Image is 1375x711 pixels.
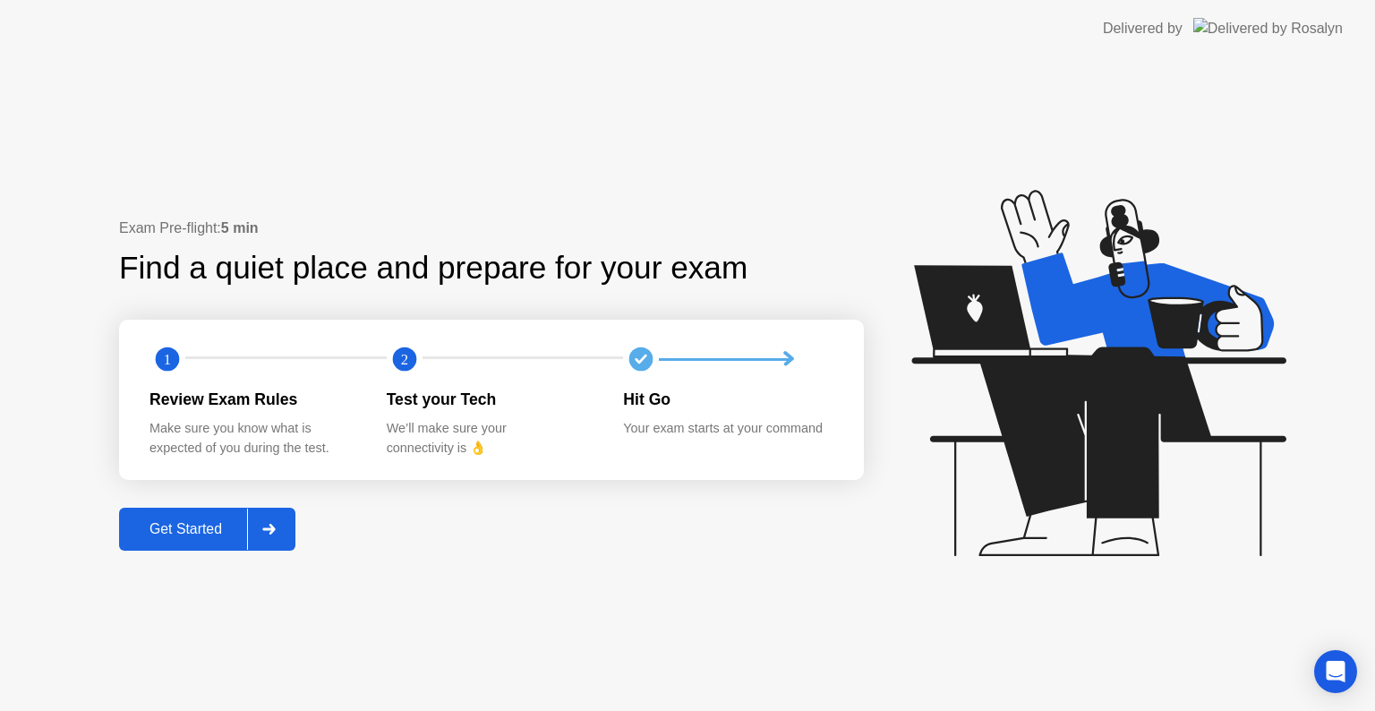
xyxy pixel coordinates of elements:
[124,521,247,537] div: Get Started
[149,419,358,458] div: Make sure you know what is expected of you during the test.
[401,351,408,368] text: 2
[149,388,358,411] div: Review Exam Rules
[387,419,595,458] div: We’ll make sure your connectivity is 👌
[119,508,295,551] button: Get Started
[387,388,595,411] div: Test your Tech
[119,218,864,239] div: Exam Pre-flight:
[119,244,750,292] div: Find a quiet place and prepare for your exam
[1103,18,1183,39] div: Delivered by
[623,388,832,411] div: Hit Go
[164,351,171,368] text: 1
[1193,18,1343,39] img: Delivered by Rosalyn
[1314,650,1357,693] div: Open Intercom Messenger
[221,220,259,236] b: 5 min
[623,419,832,439] div: Your exam starts at your command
